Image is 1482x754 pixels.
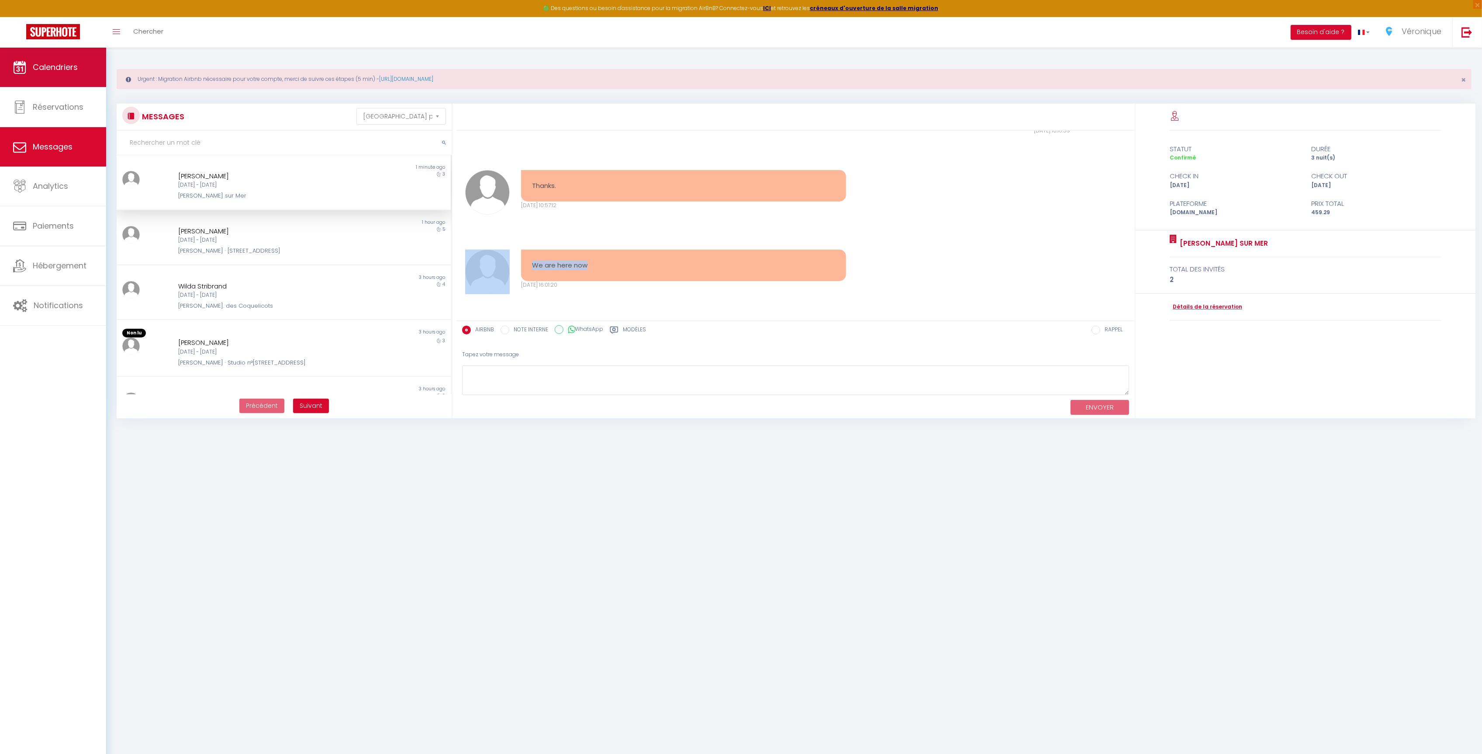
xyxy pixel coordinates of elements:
[122,226,140,243] img: ...
[33,220,74,231] span: Paiements
[509,326,548,335] label: NOTE INTERNE
[521,281,846,289] div: [DATE] 16:01:20
[122,281,140,299] img: ...
[1376,17,1452,48] a: ... Véronique
[532,261,835,271] pre: We are here now
[178,281,362,292] div: Wilda Stribrand
[178,226,362,236] div: [PERSON_NAME]
[283,329,450,337] div: 3 hours ago
[379,75,433,83] a: [URL][DOMAIN_NAME]
[1306,171,1447,181] div: check out
[1177,238,1268,249] a: [PERSON_NAME] sur Mer
[140,107,184,126] h3: MESSAGES
[1164,144,1306,154] div: statut
[33,101,83,112] span: Réservations
[1164,171,1306,181] div: check in
[122,171,140,188] img: ...
[465,250,510,294] img: ...
[178,247,362,255] div: [PERSON_NAME] · [STREET_ADDRESS]
[1306,181,1447,190] div: [DATE]
[33,181,68,191] span: Analytics
[178,181,362,189] div: [DATE] - [DATE]
[178,358,362,367] div: [PERSON_NAME] · Studio n°[STREET_ADDRESS]
[1170,154,1196,161] span: Confirmé
[1100,326,1123,335] label: RAPPEL
[117,69,1472,89] div: Urgent : Migration Airbnb nécessaire pour votre compte, merci de suivre ces étapes (5 min) -
[34,300,83,311] span: Notifications
[283,386,450,393] div: 3 hours ago
[1164,198,1306,209] div: Plateforme
[532,181,835,191] pre: Thanks.
[117,131,452,155] input: Rechercher un mot clé
[239,399,284,413] button: Previous
[1164,181,1306,190] div: [DATE]
[1170,274,1441,285] div: 2
[1291,25,1351,40] button: Besoin d'aide ?
[283,274,450,281] div: 3 hours ago
[33,141,73,152] span: Messages
[442,171,445,177] span: 3
[1170,264,1441,274] div: total des invités
[1383,25,1396,38] img: ...
[133,27,163,36] span: Chercher
[127,17,170,48] a: Chercher
[178,337,362,348] div: [PERSON_NAME]
[178,291,362,299] div: [DATE] - [DATE]
[1071,400,1129,415] button: ENVOYER
[178,236,362,244] div: [DATE] - [DATE]
[7,3,33,30] button: Ouvrir le widget de chat LiveChat
[745,127,1070,135] div: [DATE] 10:16:59
[178,393,362,403] div: Auxonne De Viel Castel
[178,191,362,200] div: [PERSON_NAME] sur Mer
[283,164,450,171] div: 1 minute ago
[33,62,78,73] span: Calendriers
[442,337,445,344] span: 3
[1461,76,1466,84] button: Close
[471,326,494,335] label: AIRBNB
[1306,144,1447,154] div: durée
[1170,303,1242,311] a: Détails de la réservation
[1306,208,1447,217] div: 459.29
[178,302,362,310] div: [PERSON_NAME]. des Coquelicots
[178,171,362,181] div: [PERSON_NAME]
[26,24,80,39] img: Super Booking
[293,399,329,413] button: Next
[246,401,278,410] span: Précédent
[1402,26,1441,37] span: Véronique
[33,260,86,271] span: Hébergement
[810,4,938,12] a: créneaux d'ouverture de la salle migration
[1461,27,1472,38] img: logout
[122,329,146,337] span: Non lu
[563,325,603,335] label: WhatsApp
[1164,208,1306,217] div: [DOMAIN_NAME]
[763,4,771,12] a: ICI
[442,281,445,288] span: 4
[623,326,646,337] label: Modèles
[465,170,510,215] img: ...
[283,219,450,226] div: 1 hour ago
[122,337,140,355] img: ...
[1306,154,1447,162] div: 3 nuit(s)
[178,348,362,356] div: [DATE] - [DATE]
[442,226,445,233] span: 5
[300,401,322,410] span: Suivant
[1461,74,1466,85] span: ×
[442,393,445,399] span: 2
[1306,198,1447,209] div: Prix total
[122,393,140,410] img: ...
[462,344,1129,365] div: Tapez votre message
[521,202,846,210] div: [DATE] 10:57:12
